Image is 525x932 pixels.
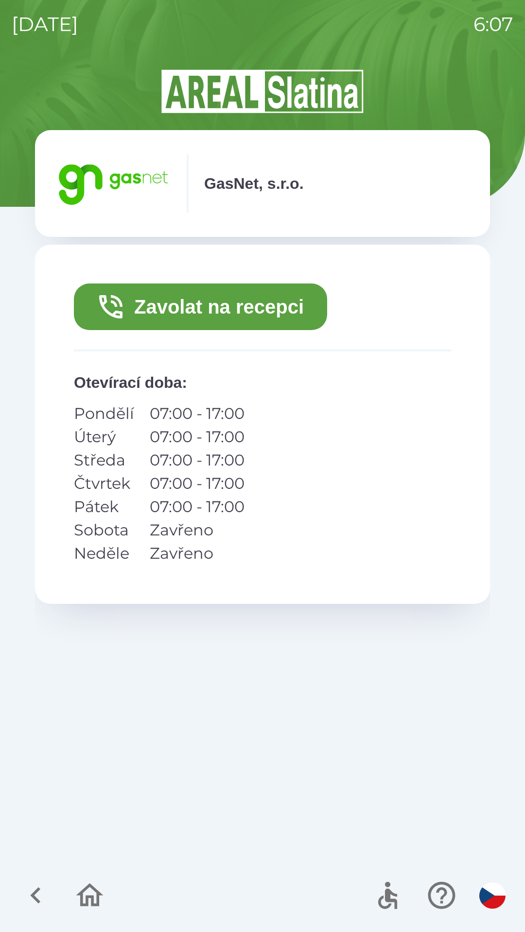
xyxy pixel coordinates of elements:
[74,472,134,495] p: Čtvrtek
[74,402,134,425] p: Pondělí
[74,283,327,330] button: Zavolat na recepci
[150,425,245,449] p: 07:00 - 17:00
[35,68,490,115] img: Logo
[204,172,304,195] p: GasNet, s.r.o.
[74,518,134,542] p: Sobota
[150,402,245,425] p: 07:00 - 17:00
[74,371,451,394] p: Otevírací doba :
[74,425,134,449] p: Úterý
[150,495,245,518] p: 07:00 - 17:00
[74,449,134,472] p: Středa
[12,10,78,39] p: [DATE]
[150,542,245,565] p: Zavřeno
[74,495,134,518] p: Pátek
[74,542,134,565] p: Neděle
[150,472,245,495] p: 07:00 - 17:00
[473,10,513,39] p: 6:07
[54,154,171,213] img: 95bd5263-4d84-4234-8c68-46e365c669f1.png
[150,449,245,472] p: 07:00 - 17:00
[479,882,506,909] img: cs flag
[150,518,245,542] p: Zavřeno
